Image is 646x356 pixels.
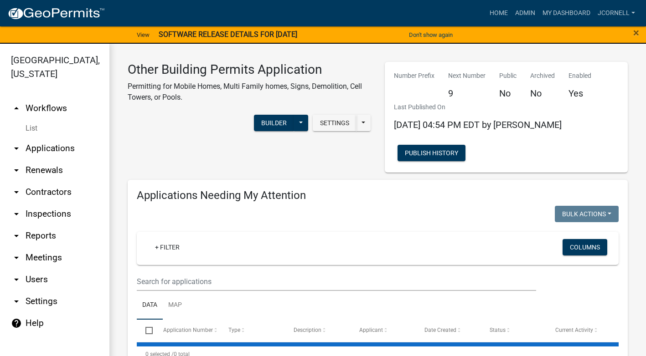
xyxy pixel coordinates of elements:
[254,115,294,131] button: Builder
[555,206,619,222] button: Bulk Actions
[481,320,546,341] datatable-header-cell: Status
[133,27,153,42] a: View
[137,189,619,202] h4: Applications Needing My Attention
[11,143,22,154] i: arrow_drop_down
[530,71,555,81] p: Archived
[394,119,562,130] span: [DATE] 04:54 PM EDT by [PERSON_NAME]
[11,274,22,285] i: arrow_drop_down
[285,320,350,341] datatable-header-cell: Description
[394,71,434,81] p: Number Prefix
[486,5,512,22] a: Home
[547,320,612,341] datatable-header-cell: Current Activity
[228,327,240,333] span: Type
[163,327,213,333] span: Application Number
[633,27,639,38] button: Close
[154,320,219,341] datatable-header-cell: Application Number
[11,296,22,307] i: arrow_drop_down
[633,26,639,39] span: ×
[220,320,285,341] datatable-header-cell: Type
[499,88,517,99] h5: No
[11,165,22,176] i: arrow_drop_down
[398,145,465,161] button: Publish History
[539,5,594,22] a: My Dashboard
[148,239,187,255] a: + Filter
[11,318,22,329] i: help
[568,71,591,81] p: Enabled
[359,327,383,333] span: Applicant
[128,62,371,77] h3: Other Building Permits Application
[416,320,481,341] datatable-header-cell: Date Created
[448,88,486,99] h5: 9
[11,209,22,219] i: arrow_drop_down
[512,5,539,22] a: Admin
[163,291,187,320] a: Map
[499,71,517,81] p: Public
[594,5,639,22] a: jcornell
[137,320,154,341] datatable-header-cell: Select
[137,272,536,291] input: Search for applications
[394,102,562,112] p: Last Published On
[563,239,607,255] button: Columns
[530,88,555,99] h5: No
[405,27,456,42] button: Don't show again
[11,103,22,114] i: arrow_drop_up
[11,230,22,241] i: arrow_drop_down
[448,71,486,81] p: Next Number
[294,327,321,333] span: Description
[11,252,22,263] i: arrow_drop_down
[313,115,357,131] button: Settings
[11,187,22,198] i: arrow_drop_down
[424,327,456,333] span: Date Created
[555,327,593,333] span: Current Activity
[568,88,591,99] h5: Yes
[137,291,163,320] a: Data
[490,327,506,333] span: Status
[351,320,416,341] datatable-header-cell: Applicant
[128,81,371,103] p: Permitting for Mobile Homes, Multi Family homes, Signs, Demolition, Cell Towers, or Pools.
[398,150,465,157] wm-modal-confirm: Workflow Publish History
[159,30,297,39] strong: SOFTWARE RELEASE DETAILS FOR [DATE]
